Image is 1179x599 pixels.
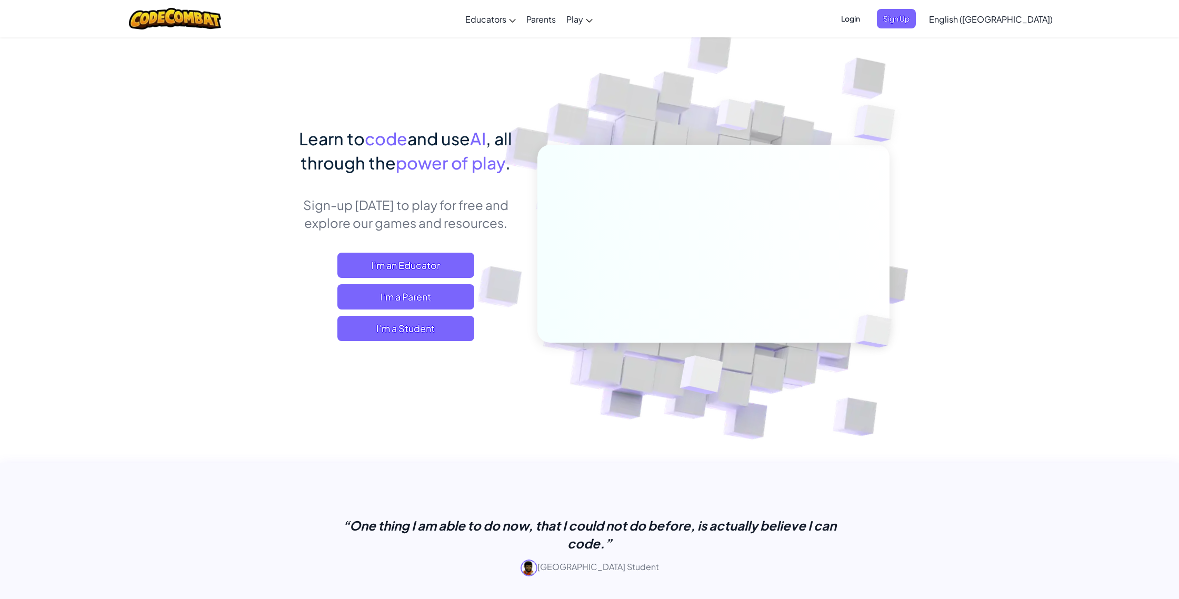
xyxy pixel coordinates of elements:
span: code [365,128,407,149]
span: and use [407,128,470,149]
span: Educators [465,14,506,25]
p: Sign-up [DATE] to play for free and explore our games and resources. [289,196,522,232]
img: avatar [521,560,537,576]
a: I'm an Educator [337,253,474,278]
p: “One thing I am able to do now, that I could not do before, is actually believe I can code.” [326,516,853,552]
button: Login [835,9,866,28]
span: power of play [396,152,505,173]
a: I'm a Parent [337,284,474,310]
img: CodeCombat logo [129,8,221,29]
button: I'm a Student [337,316,474,341]
a: Play [561,5,598,33]
span: Play [566,14,583,25]
img: Overlap cubes [838,293,917,370]
span: Learn to [299,128,365,149]
p: [GEOGRAPHIC_DATA] Student [326,560,853,576]
span: . [505,152,511,173]
img: Overlap cubes [833,79,924,168]
span: AI [470,128,486,149]
a: Parents [521,5,561,33]
img: Overlap cubes [697,78,773,157]
span: English ([GEOGRAPHIC_DATA]) [929,14,1053,25]
a: English ([GEOGRAPHIC_DATA]) [924,5,1058,33]
a: Educators [460,5,521,33]
img: Overlap cubes [654,333,748,421]
button: Sign Up [877,9,916,28]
